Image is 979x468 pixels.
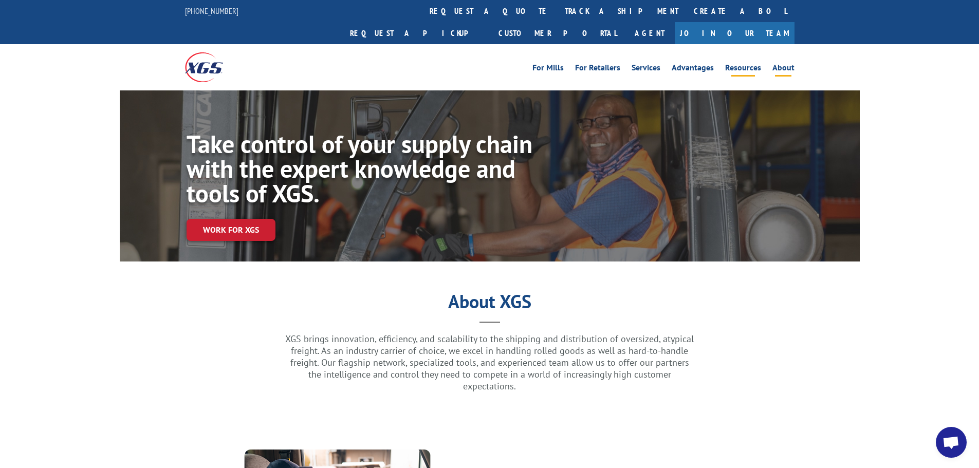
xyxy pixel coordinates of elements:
[575,64,620,75] a: For Retailers
[632,64,660,75] a: Services
[675,22,795,44] a: Join Our Team
[772,64,795,75] a: About
[187,132,535,211] h1: Take control of your supply chain with the expert knowledge and tools of XGS.
[725,64,761,75] a: Resources
[672,64,714,75] a: Advantages
[532,64,564,75] a: For Mills
[187,219,275,241] a: Work for XGS
[491,22,624,44] a: Customer Portal
[120,294,860,314] h1: About XGS
[342,22,491,44] a: Request a pickup
[624,22,675,44] a: Agent
[185,6,238,16] a: [PHONE_NUMBER]
[936,427,967,458] div: Open chat
[284,333,695,392] p: XGS brings innovation, efficiency, and scalability to the shipping and distribution of oversized,...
